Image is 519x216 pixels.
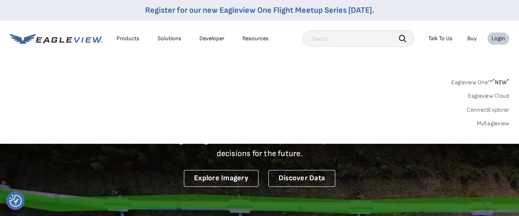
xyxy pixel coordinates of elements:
[451,76,509,86] a: Eagleview One™*NEW*
[9,195,22,207] button: Consent Preferences
[492,35,505,42] div: Login
[467,35,477,42] a: Buy
[268,170,335,187] a: Discover Data
[303,30,414,47] input: Search
[492,79,509,86] span: NEW
[468,92,509,100] a: Eagleview Cloud
[9,195,22,207] img: Revisit consent button
[476,120,509,127] a: MyEagleview
[145,5,374,15] a: Register for our new Eagleview One Flight Meetup Series [DATE].
[158,35,181,42] div: Solutions
[199,35,224,42] a: Developer
[117,35,139,42] div: Products
[428,35,453,42] div: Talk To Us
[184,170,258,187] a: Explore Imagery
[466,106,509,114] a: ConnectExplorer
[242,35,269,42] div: Resources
